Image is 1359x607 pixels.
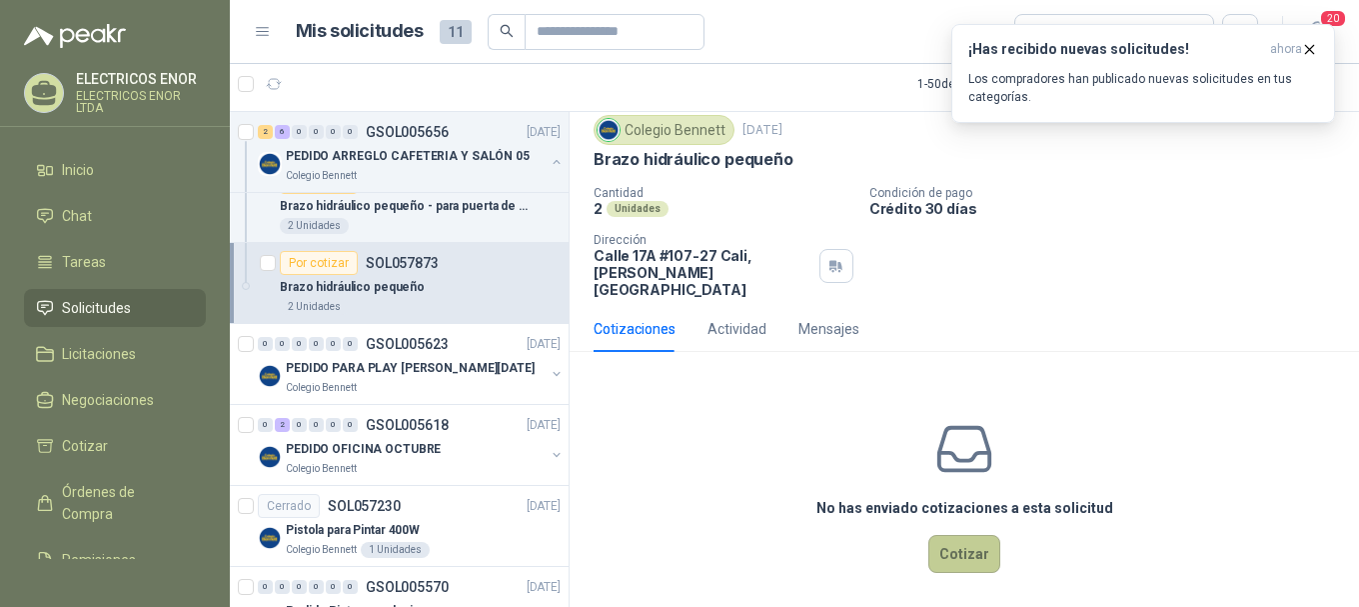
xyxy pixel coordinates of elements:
[928,535,1000,573] button: Cotizar
[366,125,449,139] p: GSOL005656
[275,580,290,594] div: 0
[24,151,206,189] a: Inicio
[742,121,782,140] p: [DATE]
[230,243,569,324] a: Por cotizarSOL057873Brazo hidráulico pequeño2 Unidades
[280,197,529,216] p: Brazo hidráulico pequeño - para puerta de aproxi.80k
[280,299,349,315] div: 2 Unidades
[258,413,565,477] a: 0 2 0 0 0 0 GSOL005618[DATE] Company LogoPEDIDO OFICINA OCTUBREColegio Bennett
[869,200,1351,217] p: Crédito 30 días
[76,72,206,86] p: ELECTRICOS ENOR
[798,318,859,340] div: Mensajes
[1270,41,1302,58] span: ahora
[607,201,669,217] div: Unidades
[343,337,358,351] div: 0
[527,123,561,142] p: [DATE]
[292,337,307,351] div: 0
[594,115,734,145] div: Colegio Bennett
[258,526,282,550] img: Company Logo
[286,521,420,540] p: Pistola para Pintar 400W
[816,497,1113,519] h3: No has enviado cotizaciones a esta solicitud
[275,418,290,432] div: 2
[366,418,449,432] p: GSOL005618
[230,162,569,243] a: Por cotizarSOL057872Brazo hidráulico pequeño - para puerta de aproxi.80k2 Unidades
[24,24,126,48] img: Logo peakr
[326,125,341,139] div: 0
[968,41,1262,58] h3: ¡Has recibido nuevas solicitudes!
[527,335,561,354] p: [DATE]
[286,168,357,184] p: Colegio Bennett
[62,297,131,319] span: Solicitudes
[286,380,357,396] p: Colegio Bennett
[230,486,569,567] a: CerradoSOL057230[DATE] Company LogoPistola para Pintar 400WColegio Bennett1 Unidades
[598,119,620,141] img: Company Logo
[292,418,307,432] div: 0
[62,389,154,411] span: Negociaciones
[258,364,282,388] img: Company Logo
[309,337,324,351] div: 0
[258,125,273,139] div: 2
[366,337,449,351] p: GSOL005623
[594,247,811,298] p: Calle 17A #107-27 Cali , [PERSON_NAME][GEOGRAPHIC_DATA]
[275,337,290,351] div: 0
[326,337,341,351] div: 0
[280,218,349,234] div: 2 Unidades
[326,418,341,432] div: 0
[258,152,282,176] img: Company Logo
[62,343,136,365] span: Licitaciones
[500,24,514,38] span: search
[62,481,187,525] span: Órdenes de Compra
[62,251,106,273] span: Tareas
[309,580,324,594] div: 0
[286,359,535,378] p: PEDIDO PARA PLAY [PERSON_NAME][DATE]
[343,580,358,594] div: 0
[366,256,439,270] p: SOL057873
[62,549,136,571] span: Remisiones
[1027,21,1069,43] div: Todas
[62,159,94,181] span: Inicio
[275,125,290,139] div: 6
[258,580,273,594] div: 0
[258,120,565,184] a: 2 6 0 0 0 0 GSOL005656[DATE] Company LogoPEDIDO ARREGLO CAFETERIA Y SALÓN 05Colegio Bennett
[62,205,92,227] span: Chat
[292,125,307,139] div: 0
[1299,14,1335,50] button: 20
[296,17,424,46] h1: Mis solicitudes
[286,440,441,459] p: PEDIDO OFICINA OCTUBRE
[366,580,449,594] p: GSOL005570
[326,580,341,594] div: 0
[968,70,1318,106] p: Los compradores han publicado nuevas solicitudes en tus categorías.
[258,418,273,432] div: 0
[440,20,472,44] span: 11
[24,473,206,533] a: Órdenes de Compra
[594,200,603,217] p: 2
[24,335,206,373] a: Licitaciones
[24,289,206,327] a: Solicitudes
[24,243,206,281] a: Tareas
[594,318,676,340] div: Cotizaciones
[258,332,565,396] a: 0 0 0 0 0 0 GSOL005623[DATE] Company LogoPEDIDO PARA PLAY [PERSON_NAME][DATE]Colegio Bennett
[869,186,1351,200] p: Condición de pago
[594,233,811,247] p: Dirección
[286,461,357,477] p: Colegio Bennett
[309,418,324,432] div: 0
[343,418,358,432] div: 0
[1319,9,1347,28] span: 20
[594,186,853,200] p: Cantidad
[24,381,206,419] a: Negociaciones
[527,497,561,516] p: [DATE]
[24,541,206,579] a: Remisiones
[951,24,1335,123] button: ¡Has recibido nuevas solicitudes!ahora Los compradores han publicado nuevas solicitudes en tus ca...
[24,427,206,465] a: Cotizar
[258,445,282,469] img: Company Logo
[62,435,108,457] span: Cotizar
[292,580,307,594] div: 0
[309,125,324,139] div: 0
[527,416,561,435] p: [DATE]
[917,68,1040,100] div: 1 - 50 de 223
[286,542,357,558] p: Colegio Bennett
[258,494,320,518] div: Cerrado
[24,197,206,235] a: Chat
[258,337,273,351] div: 0
[343,125,358,139] div: 0
[361,542,430,558] div: 1 Unidades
